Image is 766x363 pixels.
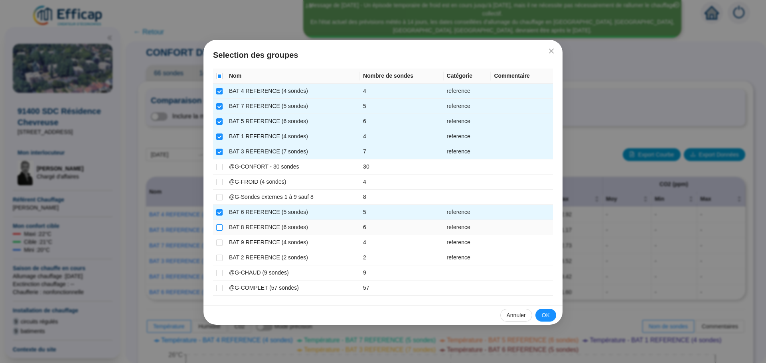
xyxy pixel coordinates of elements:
td: 6 [360,114,443,129]
span: Selection des groupes [213,49,553,61]
button: Close [545,45,558,57]
td: BAT 2 REFERENCE (2 sondes) [226,250,360,265]
td: 30 [360,159,443,175]
td: reference [444,84,491,99]
td: 4 [360,129,443,144]
td: reference [444,250,491,265]
td: reference [444,129,491,144]
td: 4 [360,175,443,190]
td: @G-CONFORT - 30 sondes [226,159,360,175]
td: BAT 3 REFERENCE (7 sondes) [226,144,360,159]
th: Catégorie [444,69,491,84]
td: 5 [360,99,443,114]
td: reference [444,114,491,129]
td: @G-COMPLET (57 sondes) [226,281,360,296]
th: Nombre de sondes [360,69,443,84]
th: Commentaire [491,69,553,84]
td: BAT 7 REFERENCE (5 sondes) [226,99,360,114]
td: reference [444,205,491,220]
td: BAT 4 REFERENCE (4 sondes) [226,84,360,99]
td: reference [444,144,491,159]
td: BAT 6 REFERENCE (5 sondes) [226,205,360,220]
td: @G-CHAUD (9 sondes) [226,265,360,281]
td: reference [444,220,491,235]
td: 4 [360,84,443,99]
td: 7 [360,144,443,159]
td: BAT 9 REFERENCE (4 sondes) [226,235,360,250]
span: Fermer [545,48,558,54]
td: 2 [360,250,443,265]
td: reference [444,235,491,250]
td: 4 [360,235,443,250]
td: BAT 5 REFERENCE (6 sondes) [226,114,360,129]
td: BAT 1 REFERENCE (4 sondes) [226,129,360,144]
button: Annuler [500,309,532,322]
span: close [548,48,555,54]
td: reference [444,99,491,114]
span: Annuler [507,311,526,320]
button: OK [535,309,556,322]
td: 6 [360,220,443,235]
td: @G-FROID (4 sondes) [226,175,360,190]
th: Nom [226,69,360,84]
td: BAT 8 REFERENCE (6 sondes) [226,220,360,235]
td: @G-Sondes externes 1 à 9 sauf 8 [226,190,360,205]
td: 57 [360,281,443,296]
td: 5 [360,205,443,220]
td: 9 [360,265,443,281]
td: 8 [360,190,443,205]
span: OK [542,311,550,320]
